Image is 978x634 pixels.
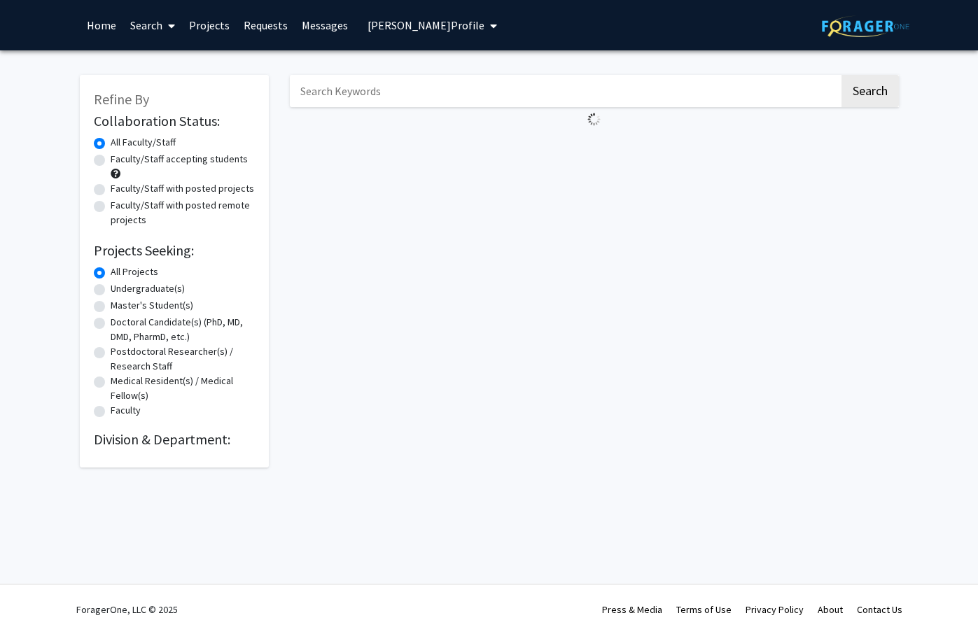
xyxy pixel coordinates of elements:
h2: Projects Seeking: [94,242,255,259]
label: Undergraduate(s) [111,281,185,296]
a: Search [123,1,182,50]
div: ForagerOne, LLC © 2025 [76,585,178,634]
h2: Collaboration Status: [94,113,255,129]
h2: Division & Department: [94,431,255,448]
label: Medical Resident(s) / Medical Fellow(s) [111,374,255,403]
label: All Faculty/Staff [111,135,176,150]
img: Loading [582,107,606,132]
button: Search [841,75,899,107]
label: Doctoral Candidate(s) (PhD, MD, DMD, PharmD, etc.) [111,315,255,344]
nav: Page navigation [290,132,899,164]
a: About [818,603,843,616]
a: Terms of Use [676,603,732,616]
label: Postdoctoral Researcher(s) / Research Staff [111,344,255,374]
label: Master's Student(s) [111,298,193,313]
a: Press & Media [602,603,662,616]
a: Contact Us [857,603,902,616]
a: Projects [182,1,237,50]
img: ForagerOne Logo [822,15,909,37]
input: Search Keywords [290,75,839,107]
label: All Projects [111,265,158,279]
iframe: Chat [918,571,967,624]
label: Faculty [111,403,141,418]
span: [PERSON_NAME] Profile [368,18,484,32]
label: Faculty/Staff accepting students [111,152,248,167]
label: Faculty/Staff with posted remote projects [111,198,255,227]
a: Privacy Policy [746,603,804,616]
a: Home [80,1,123,50]
a: Messages [295,1,355,50]
label: Faculty/Staff with posted projects [111,181,254,196]
a: Requests [237,1,295,50]
span: Refine By [94,90,149,108]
